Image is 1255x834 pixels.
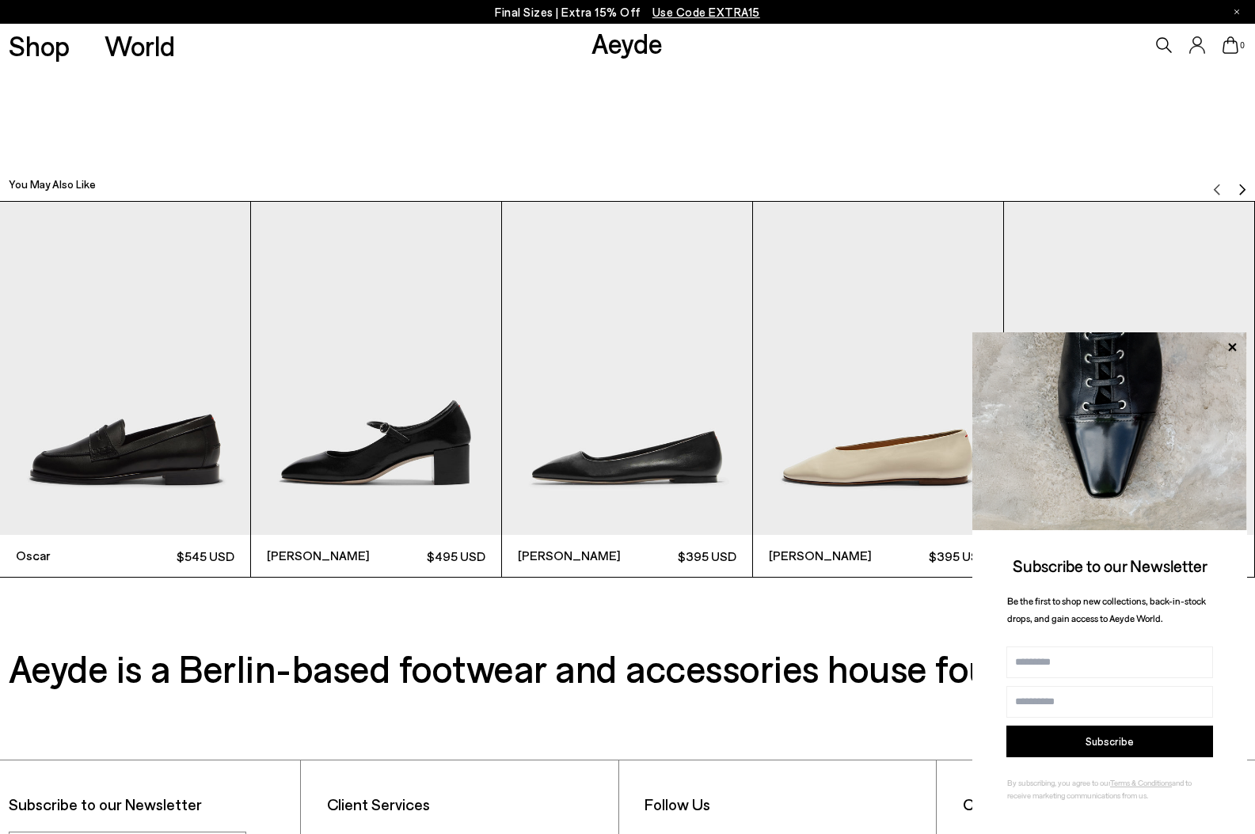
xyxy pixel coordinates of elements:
span: [PERSON_NAME] [769,546,878,565]
h3: Aeyde is a Berlin-based footwear and accessories house founded in [DATE]. [9,646,1246,690]
span: 0 [1238,41,1246,50]
img: Moa Suede Pointed-Toe Flats [1004,202,1254,535]
img: svg%3E [1236,184,1249,196]
span: $545 USD [125,546,234,566]
div: 5 / 6 [1004,201,1255,578]
img: Aline Leather Mary-Jane Pumps [251,202,501,535]
span: $395 USD [878,546,987,566]
a: Shop [9,32,70,59]
span: [PERSON_NAME] [267,546,376,565]
span: $495 USD [376,546,485,566]
li: Follow Us [645,794,927,814]
div: 3 / 6 [502,201,753,578]
li: Client Services [327,794,610,814]
span: Navigate to /collections/ss25-final-sizes [652,5,760,19]
a: [PERSON_NAME] $395 USD [502,202,752,577]
img: Kirsten Ballet Flats [753,202,1003,535]
h2: You May Also Like [9,176,96,192]
img: svg%3E [1211,184,1223,196]
p: Subscribe to our Newsletter [9,794,291,814]
div: 4 / 6 [753,201,1004,578]
a: Moa $395 USD [1004,202,1254,577]
span: By subscribing, you agree to our [1007,778,1110,787]
span: [PERSON_NAME] [518,546,627,565]
button: Subscribe [1006,726,1213,757]
div: 2 / 6 [251,201,502,578]
a: 0 [1223,36,1238,54]
span: Be the first to shop new collections, back-in-stock drops, and gain access to Aeyde World. [1007,595,1206,624]
span: Oscar [16,546,125,565]
li: Company [963,794,1246,814]
a: [PERSON_NAME] $395 USD [753,202,1003,577]
button: Next slide [1236,172,1249,196]
img: ca3f721fb6ff708a270709c41d776025.jpg [972,332,1247,530]
img: Ida Leather Square-Toe Flats [502,202,752,535]
a: Aeyde [591,26,663,59]
a: [PERSON_NAME] $495 USD [251,202,501,577]
a: World [105,32,175,59]
a: Terms & Conditions [1110,778,1172,787]
span: $395 USD [627,546,736,566]
span: Subscribe to our Newsletter [1013,555,1207,575]
button: Previous slide [1211,172,1223,196]
p: Final Sizes | Extra 15% Off [495,2,760,22]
